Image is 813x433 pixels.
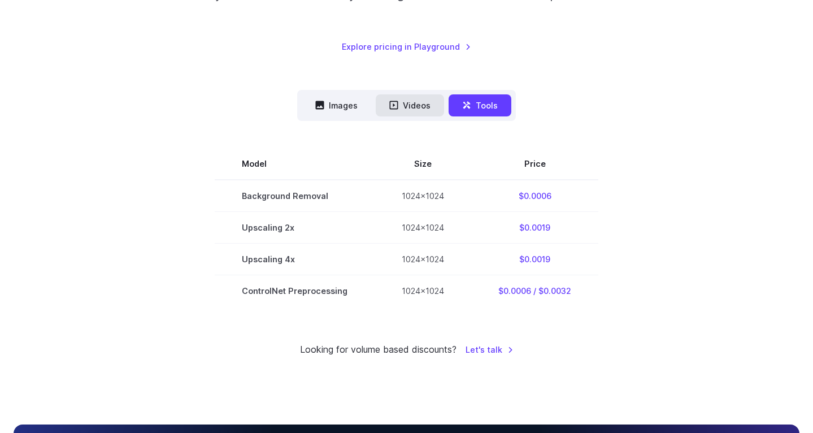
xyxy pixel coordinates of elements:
[375,211,471,243] td: 1024x1024
[215,211,375,243] td: Upscaling 2x
[215,180,375,212] td: Background Removal
[471,148,598,180] th: Price
[300,343,457,357] small: Looking for volume based discounts?
[375,180,471,212] td: 1024x1024
[302,94,371,116] button: Images
[375,148,471,180] th: Size
[471,275,598,306] td: $0.0006 / $0.0032
[215,275,375,306] td: ControlNet Preprocessing
[342,40,471,53] a: Explore pricing in Playground
[375,275,471,306] td: 1024x1024
[471,211,598,243] td: $0.0019
[471,243,598,275] td: $0.0019
[471,180,598,212] td: $0.0006
[215,243,375,275] td: Upscaling 4x
[466,343,514,356] a: Let's talk
[375,243,471,275] td: 1024x1024
[449,94,511,116] button: Tools
[215,148,375,180] th: Model
[376,94,444,116] button: Videos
